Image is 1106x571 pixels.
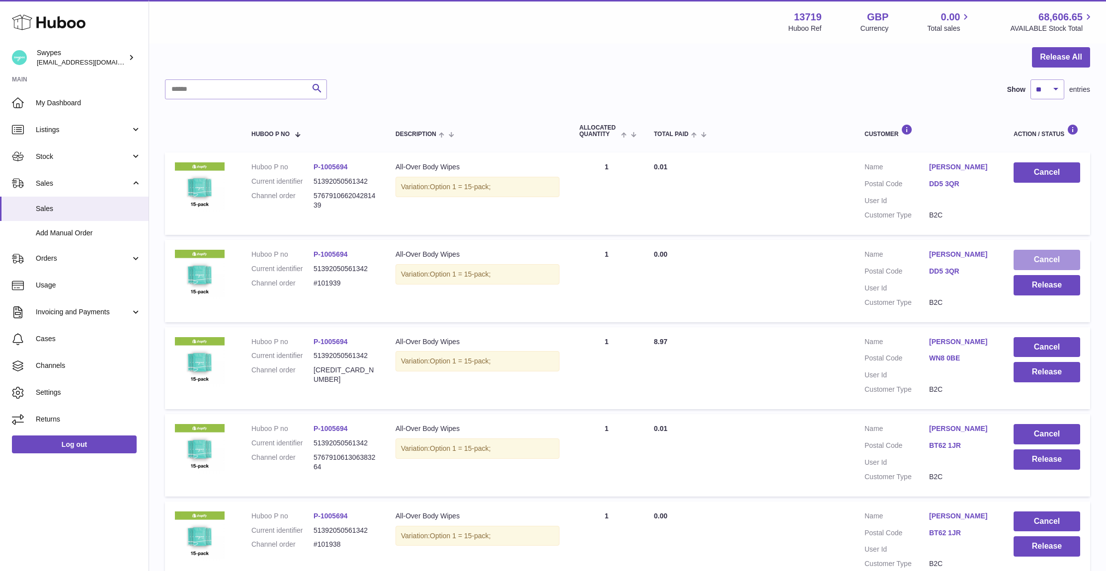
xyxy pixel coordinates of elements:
[865,385,929,394] dt: Customer Type
[865,124,994,138] div: Customer
[36,125,131,135] span: Listings
[36,98,141,108] span: My Dashboard
[314,250,348,258] a: P-1005694
[654,425,667,432] span: 0.01
[12,50,27,65] img: hello@swypes.co.uk
[395,351,559,371] div: Variation:
[1014,162,1080,183] button: Cancel
[251,191,314,210] dt: Channel order
[251,162,314,172] dt: Huboo P no
[927,24,971,33] span: Total sales
[395,526,559,546] div: Variation:
[865,298,929,307] dt: Customer Type
[314,191,376,210] dd: 576791066204281439
[251,540,314,549] dt: Channel order
[36,152,131,161] span: Stock
[314,279,376,288] dd: #101939
[861,24,889,33] div: Currency
[865,511,929,523] dt: Name
[36,334,141,344] span: Cases
[395,337,559,347] div: All-Over Body Wipes
[1014,275,1080,295] button: Release
[36,307,131,317] span: Invoicing and Payments
[314,453,376,472] dd: 576791061306383264
[12,435,137,453] a: Log out
[1014,362,1080,382] button: Release
[929,298,994,307] dd: B2C
[1032,47,1090,68] button: Release All
[865,458,929,467] dt: User Id
[865,424,929,436] dt: Name
[251,453,314,472] dt: Channel order
[865,337,929,349] dt: Name
[314,512,348,520] a: P-1005694
[36,254,131,263] span: Orders
[569,240,644,322] td: 1
[929,472,994,482] dd: B2C
[867,10,888,24] strong: GBP
[36,388,141,397] span: Settings
[654,131,689,138] span: Total paid
[654,512,667,520] span: 0.00
[314,365,376,384] dd: [CREDIT_CARD_NUMBER]
[37,48,126,67] div: Swypes
[1014,424,1080,444] button: Cancel
[251,424,314,433] dt: Huboo P no
[794,10,822,24] strong: 13719
[569,152,644,235] td: 1
[865,284,929,293] dt: User Id
[1014,536,1080,557] button: Release
[569,327,644,410] td: 1
[395,131,436,138] span: Description
[929,250,994,259] a: [PERSON_NAME]
[251,526,314,535] dt: Current identifier
[865,162,929,174] dt: Name
[865,370,929,380] dt: User Id
[314,338,348,346] a: P-1005694
[251,279,314,288] dt: Channel order
[1010,10,1094,33] a: 68,606.65 AVAILABLE Stock Total
[865,472,929,482] dt: Customer Type
[314,351,376,360] dd: 51392050561342
[929,385,994,394] dd: B2C
[1014,511,1080,532] button: Cancel
[929,179,994,189] a: DD5 3QR
[395,177,559,197] div: Variation:
[430,270,491,278] span: Option 1 = 15-pack;
[251,365,314,384] dt: Channel order
[865,354,929,365] dt: Postal Code
[251,511,314,521] dt: Huboo P no
[1007,85,1026,94] label: Show
[865,179,929,191] dt: Postal Code
[251,337,314,347] dt: Huboo P no
[314,540,376,549] dd: #101938
[314,438,376,448] dd: 51392050561342
[1014,124,1080,138] div: Action / Status
[314,264,376,274] dd: 51392050561342
[865,267,929,279] dt: Postal Code
[929,267,994,276] a: DD5 3QR
[175,162,225,212] img: 137191726829119.png
[929,354,994,363] a: WN8 0BE
[654,250,667,258] span: 0.00
[395,264,559,285] div: Variation:
[314,177,376,186] dd: 51392050561342
[1014,449,1080,470] button: Release
[395,424,559,433] div: All-Over Body Wipes
[36,179,131,188] span: Sales
[1038,10,1083,24] span: 68,606.65
[251,131,290,138] span: Huboo P no
[251,438,314,448] dt: Current identifier
[929,511,994,521] a: [PERSON_NAME]
[36,204,141,214] span: Sales
[789,24,822,33] div: Huboo Ref
[314,526,376,535] dd: 51392050561342
[175,511,225,561] img: 137191726829119.png
[1069,85,1090,94] span: entries
[941,10,960,24] span: 0.00
[430,357,491,365] span: Option 1 = 15-pack;
[251,264,314,274] dt: Current identifier
[395,162,559,172] div: All-Over Body Wipes
[865,196,929,206] dt: User Id
[929,559,994,569] dd: B2C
